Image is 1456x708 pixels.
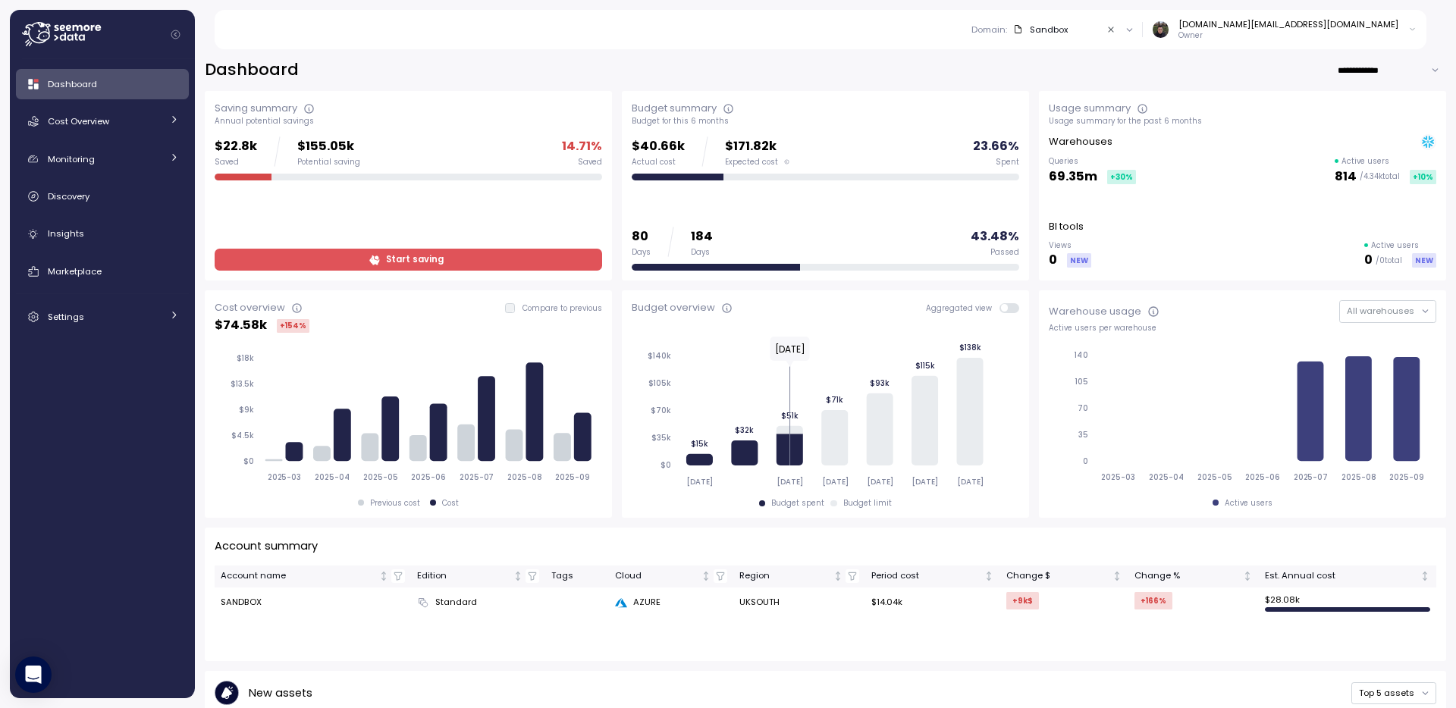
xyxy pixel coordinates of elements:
div: Not sorted [378,571,389,581]
tspan: $140k [648,351,671,361]
tspan: [DATE] [821,477,848,487]
span: Start saving [386,249,444,270]
a: Monitoring [16,144,189,174]
a: Marketplace [16,256,189,287]
tspan: 2025-04 [1149,472,1185,482]
div: Usage summary [1049,101,1131,116]
div: Change $ [1006,569,1109,583]
tspan: $71k [826,395,843,405]
div: Not sorted [1112,571,1122,581]
p: Domain : [971,23,1007,36]
span: Aggregated view [926,303,999,313]
tspan: $51k [781,411,799,421]
button: All warehouses [1339,300,1436,322]
div: +10 % [1410,170,1436,184]
p: Active users [1341,156,1389,167]
div: Days [691,247,713,258]
tspan: $13.5k [231,379,254,389]
p: $22.8k [215,136,257,157]
tspan: 2025-05 [1197,472,1232,482]
td: SANDBOX [215,587,411,618]
tspan: [DATE] [686,477,713,487]
p: $155.05k [297,136,360,157]
p: 814 [1335,167,1357,187]
div: Edition [417,569,510,583]
th: Est. Annual costNot sorted [1259,565,1436,587]
div: Cloud [615,569,699,583]
div: Usage summary for the past 6 months [1049,116,1436,127]
tspan: [DATE] [912,477,938,487]
tspan: 2025-08 [508,472,543,482]
tspan: 2025-05 [363,472,398,482]
span: Discovery [48,190,89,202]
td: $ 28.08k [1259,587,1436,618]
p: Owner [1178,30,1398,41]
tspan: 2025-04 [315,472,350,482]
div: Active users per warehouse [1049,323,1436,334]
div: AZURE [615,596,727,609]
div: Annual potential savings [215,116,602,127]
img: 8a667c340b96c72f6b400081a025948b [1153,21,1169,37]
text: [DATE] [774,343,805,356]
tspan: 105 [1075,377,1088,387]
div: Potential saving [297,157,360,168]
div: +166 % [1134,592,1172,609]
div: Budget spent [771,498,824,509]
div: Budget summary [632,101,717,116]
span: Monitoring [48,153,95,165]
p: / 4.34k total [1360,171,1400,182]
span: Expected cost [725,157,778,168]
td: $14.04k [865,587,1000,618]
tspan: 2025-03 [267,472,301,482]
div: Est. Annual cost [1265,569,1417,583]
td: UKSOUTH [733,587,865,618]
th: Change $Not sorted [1000,565,1128,587]
tspan: 70 [1078,403,1088,413]
div: +9k $ [1006,592,1039,609]
p: $171.82k [725,136,789,157]
div: Tags [551,569,603,583]
p: 23.66 % [973,136,1019,157]
p: Queries [1049,156,1136,167]
a: Dashboard [16,69,189,99]
th: RegionNot sorted [733,565,865,587]
button: Collapse navigation [166,29,185,40]
div: Budget overview [632,300,715,315]
div: Open Intercom Messenger [15,656,52,693]
th: Period costNot sorted [865,565,1000,587]
button: Clear value [1105,23,1119,36]
p: 0 [1049,250,1057,271]
tspan: $32k [735,425,754,435]
p: Active users [1371,240,1419,251]
div: Previous cost [370,498,420,509]
div: Not sorted [701,571,711,581]
span: Insights [48,227,84,240]
div: Budget limit [843,498,892,509]
div: +30 % [1107,170,1136,184]
div: +154 % [277,319,309,333]
tspan: 140 [1074,350,1088,360]
p: 43.48 % [971,227,1019,247]
p: 69.35m [1049,167,1097,187]
tspan: 2025-03 [1102,472,1136,482]
tspan: [DATE] [957,477,984,487]
tspan: 2025-06 [412,472,447,482]
div: Active users [1225,498,1272,509]
span: Settings [48,311,84,323]
div: Not sorted [984,571,994,581]
button: Top 5 assets [1351,682,1436,704]
tspan: $93k [870,378,890,388]
tspan: 2025-07 [1294,472,1329,482]
p: Account summary [215,537,318,555]
tspan: $4.5k [231,431,254,440]
div: Budget for this 6 months [632,116,1019,127]
span: All warehouses [1347,305,1414,317]
div: Region [739,569,830,583]
tspan: 2025-07 [460,472,494,482]
div: Not sorted [1420,571,1430,581]
div: [DOMAIN_NAME][EMAIL_ADDRESS][DOMAIN_NAME] [1178,18,1398,30]
div: Spent [996,157,1019,168]
th: Account nameNot sorted [215,565,411,587]
p: Compare to previous [522,303,602,314]
tspan: $138k [959,343,981,352]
